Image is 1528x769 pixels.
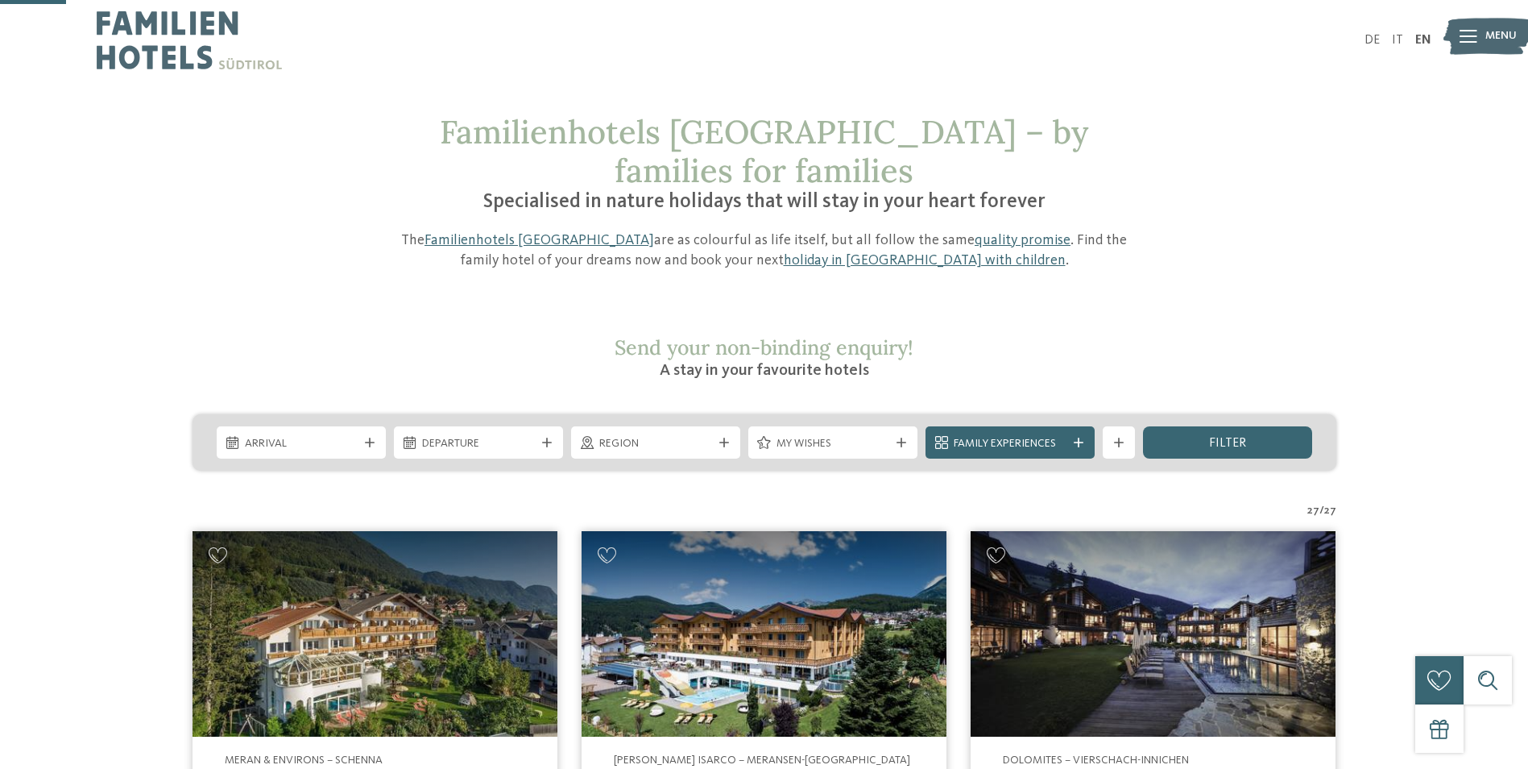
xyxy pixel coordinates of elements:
a: Looking for family hotels? Find the best ones here! [971,531,1335,737]
span: A stay in your favourite hotels [660,363,869,379]
span: Arrival [245,436,358,452]
span: 27 [1307,503,1319,519]
a: quality promise [975,233,1070,247]
span: 27 [1324,503,1336,519]
img: Family Home Alpenhof **** [582,531,946,737]
a: Looking for family hotels? Find the best ones here! [193,531,557,737]
img: Family Hotel Gutenberg **** [193,531,557,737]
a: EN [1415,34,1431,47]
a: IT [1392,34,1403,47]
span: Dolomites – Vierschach-Innichen [1003,754,1189,766]
span: Specialised in nature holidays that will stay in your heart forever [483,192,1046,212]
span: Meran & Environs – Schenna [225,754,383,766]
span: Family Experiences [954,436,1066,452]
span: / [1319,503,1324,519]
span: Region [599,436,712,452]
span: filter [1209,437,1246,450]
a: Familienhotels [GEOGRAPHIC_DATA] [424,233,654,247]
img: Post Alpina - Family Mountain Chalets ****ˢ [971,531,1335,737]
a: Looking for family hotels? Find the best ones here! [582,531,946,737]
a: holiday in [GEOGRAPHIC_DATA] with children [784,253,1066,268]
a: DE [1364,34,1380,47]
span: Send your non-binding enquiry! [615,335,913,360]
span: My wishes [776,436,889,452]
span: Departure [422,436,535,452]
span: [PERSON_NAME] Isarco – Meransen-[GEOGRAPHIC_DATA] [614,754,910,766]
p: The are as colourful as life itself, but all follow the same . Find the family hotel of your drea... [382,231,1147,271]
span: Menu [1485,28,1517,44]
span: Familienhotels [GEOGRAPHIC_DATA] – by families for families [440,111,1088,191]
